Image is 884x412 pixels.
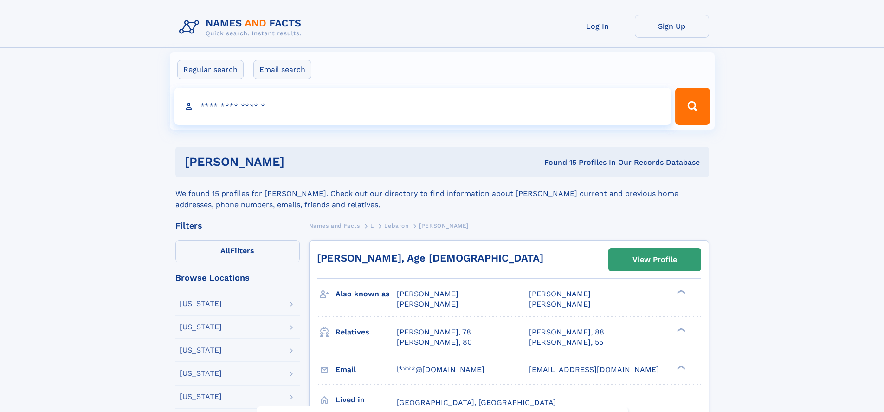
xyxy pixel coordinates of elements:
h3: Relatives [336,324,397,340]
span: [PERSON_NAME] [397,300,458,308]
label: Email search [253,60,311,79]
img: Logo Names and Facts [175,15,309,40]
a: [PERSON_NAME], 78 [397,327,471,337]
h3: Email [336,362,397,378]
span: [PERSON_NAME] [529,300,591,308]
a: Sign Up [635,15,709,38]
span: [EMAIL_ADDRESS][DOMAIN_NAME] [529,365,659,374]
input: search input [174,88,671,125]
span: L [370,222,374,229]
div: [US_STATE] [180,393,222,400]
div: We found 15 profiles for [PERSON_NAME]. Check out our directory to find information about [PERSON... [175,177,709,210]
span: [PERSON_NAME] [419,222,469,229]
div: Browse Locations [175,274,300,282]
span: All [220,246,230,255]
div: [US_STATE] [180,347,222,354]
a: Lebaron [384,220,408,231]
h3: Also known as [336,286,397,302]
div: ❯ [675,289,686,295]
h1: [PERSON_NAME] [185,156,414,168]
span: [PERSON_NAME] [529,289,591,298]
div: [US_STATE] [180,300,222,307]
span: [GEOGRAPHIC_DATA], [GEOGRAPHIC_DATA] [397,398,556,407]
a: View Profile [609,249,701,271]
a: [PERSON_NAME], Age [DEMOGRAPHIC_DATA] [317,252,543,264]
a: Names and Facts [309,220,360,231]
div: ❯ [675,364,686,370]
a: [PERSON_NAME], 55 [529,337,603,347]
a: L [370,220,374,231]
a: Log In [561,15,635,38]
div: [US_STATE] [180,370,222,377]
h3: Lived in [336,392,397,408]
div: [US_STATE] [180,323,222,331]
div: View Profile [632,249,677,270]
span: Lebaron [384,222,408,229]
div: ❯ [675,327,686,333]
label: Regular search [177,60,244,79]
a: [PERSON_NAME], 88 [529,327,604,337]
span: [PERSON_NAME] [397,289,458,298]
div: Found 15 Profiles In Our Records Database [414,157,700,168]
a: [PERSON_NAME], 80 [397,337,472,347]
div: Filters [175,222,300,230]
button: Search Button [675,88,710,125]
label: Filters [175,240,300,262]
